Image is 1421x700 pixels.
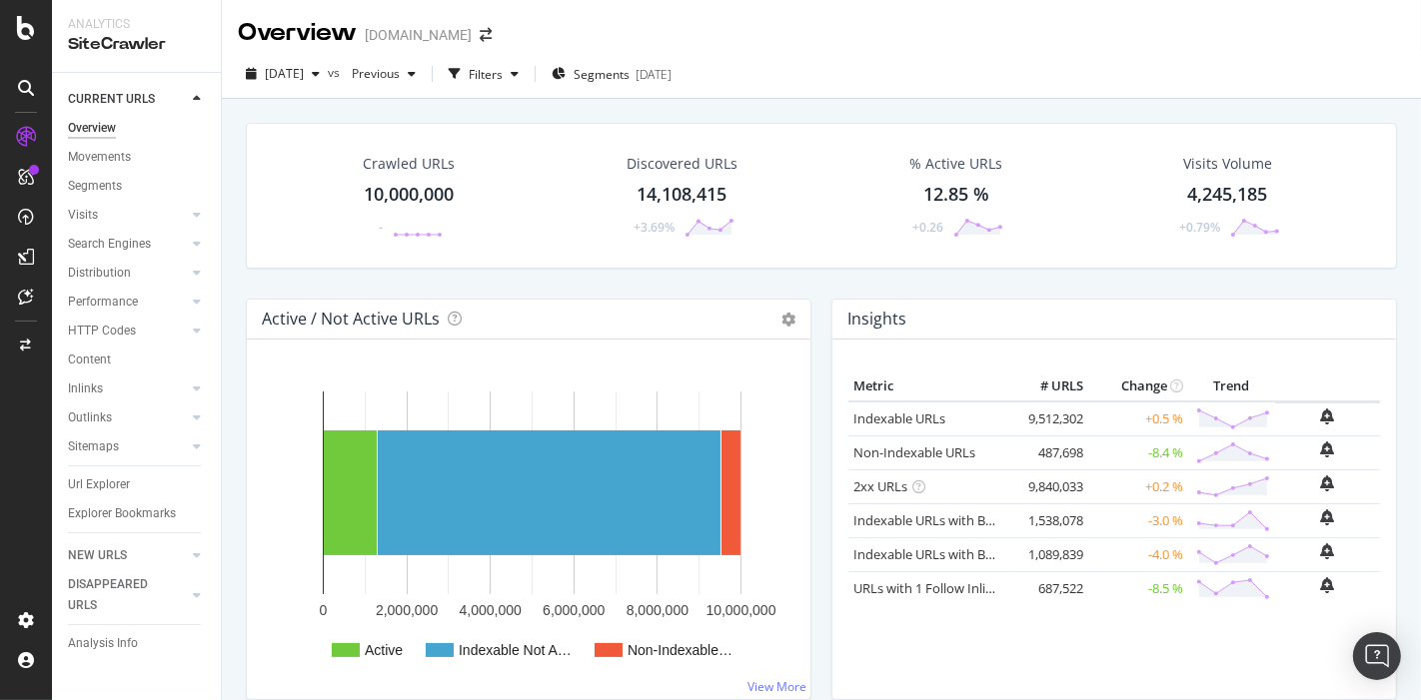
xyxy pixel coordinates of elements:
[441,58,527,90] button: Filters
[238,58,328,90] button: [DATE]
[1008,371,1088,401] th: # URLS
[364,182,454,208] div: 10,000,000
[68,89,187,110] a: CURRENT URLS
[68,89,155,110] div: CURRENT URLS
[574,66,630,83] span: Segments
[1321,509,1335,525] div: bell-plus
[1008,469,1088,503] td: 9,840,033
[637,182,726,208] div: 14,108,415
[1008,435,1088,469] td: 487,698
[68,176,122,197] div: Segments
[628,642,732,658] text: Non-Indexable…
[1321,543,1335,559] div: bell-plus
[68,474,130,495] div: Url Explorer
[265,65,304,82] span: 2025 Oct. 5th
[909,154,1002,174] div: % Active URLs
[459,642,572,658] text: Indexable Not A…
[344,58,424,90] button: Previous
[68,33,205,56] div: SiteCrawler
[1088,571,1188,605] td: -8.5 %
[68,436,187,457] a: Sitemaps
[68,16,205,33] div: Analytics
[460,602,522,618] text: 4,000,000
[1088,435,1188,469] td: -8.4 %
[1188,182,1268,208] div: 4,245,185
[627,154,737,174] div: Discovered URLs
[1008,503,1088,537] td: 1,538,078
[912,219,943,236] div: +0.26
[68,292,187,313] a: Performance
[68,263,131,284] div: Distribution
[68,574,187,616] a: DISAPPEARED URLS
[1321,577,1335,593] div: bell-plus
[68,503,176,524] div: Explorer Bookmarks
[634,219,675,236] div: +3.69%
[853,579,1000,597] a: URLs with 1 Follow Inlink
[1008,571,1088,605] td: 687,522
[853,477,907,495] a: 2xx URLs
[320,602,328,618] text: 0
[706,602,775,618] text: 10,000,000
[68,407,187,428] a: Outlinks
[1353,632,1401,680] div: Open Intercom Messenger
[262,306,440,333] h4: Active / Not Active URLs
[68,292,138,313] div: Performance
[379,219,383,236] div: -
[853,443,975,461] a: Non-Indexable URLs
[68,378,187,399] a: Inlinks
[1179,219,1220,236] div: +0.79%
[68,378,103,399] div: Inlinks
[68,350,207,370] a: Content
[1088,503,1188,537] td: -3.0 %
[68,321,187,342] a: HTTP Codes
[376,602,438,618] text: 2,000,000
[923,182,989,208] div: 12.85 %
[68,205,98,226] div: Visits
[328,64,344,81] span: vs
[1088,371,1188,401] th: Change
[1321,408,1335,424] div: bell-plus
[68,545,127,566] div: NEW URLS
[848,371,1008,401] th: Metric
[1321,475,1335,491] div: bell-plus
[1321,441,1335,457] div: bell-plus
[68,234,187,255] a: Search Engines
[68,321,136,342] div: HTTP Codes
[1008,537,1088,571] td: 1,089,839
[480,28,492,42] div: arrow-right-arrow-left
[544,58,680,90] button: Segments[DATE]
[68,407,112,428] div: Outlinks
[68,633,207,654] a: Analysis Info
[68,436,119,457] div: Sitemaps
[68,118,116,139] div: Overview
[238,16,357,50] div: Overview
[263,371,786,683] svg: A chart.
[469,66,503,83] div: Filters
[68,633,138,654] div: Analysis Info
[1088,401,1188,436] td: +0.5 %
[68,205,187,226] a: Visits
[68,350,111,370] div: Content
[543,602,605,618] text: 6,000,000
[627,602,689,618] text: 8,000,000
[68,118,207,139] a: Overview
[68,503,207,524] a: Explorer Bookmarks
[68,574,169,616] div: DISAPPEARED URLS
[1088,469,1188,503] td: +0.2 %
[853,409,945,427] a: Indexable URLs
[781,313,795,327] i: Options
[853,511,1020,529] a: Indexable URLs with Bad H1
[853,545,1071,563] a: Indexable URLs with Bad Description
[1088,537,1188,571] td: -4.0 %
[68,176,207,197] a: Segments
[344,65,400,82] span: Previous
[365,25,472,45] div: [DOMAIN_NAME]
[636,66,672,83] div: [DATE]
[365,642,403,658] text: Active
[847,306,906,333] h4: Insights
[68,263,187,284] a: Distribution
[363,154,455,174] div: Crawled URLs
[68,234,151,255] div: Search Engines
[68,147,131,168] div: Movements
